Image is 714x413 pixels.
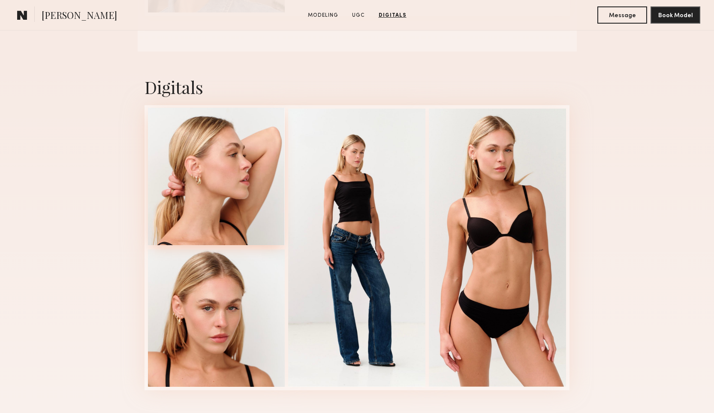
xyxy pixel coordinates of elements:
div: Digitals [145,76,570,98]
a: Modeling [304,12,342,19]
a: Book Model [651,11,700,18]
a: UGC [349,12,368,19]
button: Message [597,6,647,24]
button: Book Model [651,6,700,24]
a: Digitals [375,12,410,19]
span: [PERSON_NAME] [42,9,117,24]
